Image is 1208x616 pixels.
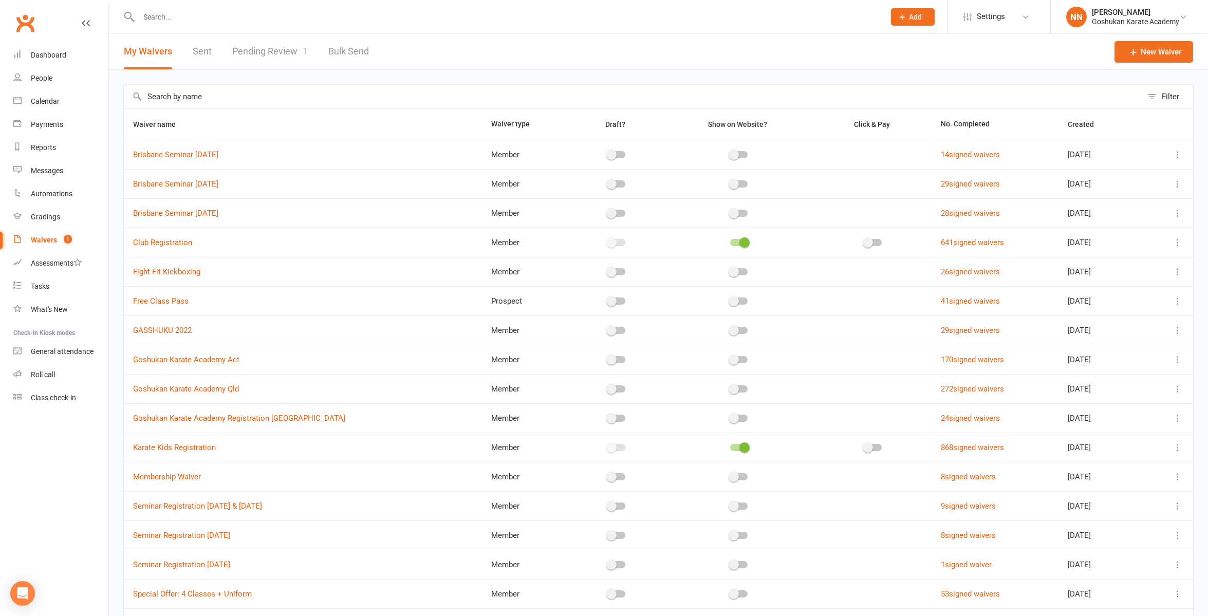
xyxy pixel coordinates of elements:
[31,236,57,244] div: Waivers
[133,414,345,423] a: Goshukan Karate Academy Registration [GEOGRAPHIC_DATA]
[941,179,1000,189] a: 29signed waivers
[482,433,570,462] td: Member
[482,520,570,550] td: Member
[328,34,369,69] a: Bulk Send
[482,550,570,579] td: Member
[133,150,218,159] a: Brisbane Seminar [DATE]
[133,179,218,189] a: Brisbane Seminar [DATE]
[133,118,187,130] button: Waiver name
[133,326,192,335] a: GASSHUKU 2022
[124,34,172,69] button: My Waivers
[482,140,570,169] td: Member
[133,589,252,599] a: Special Offer: 4 Classes + Uniform
[1058,198,1145,228] td: [DATE]
[845,118,901,130] button: Click & Pay
[482,403,570,433] td: Member
[133,267,200,276] a: Fight Fit Kickboxing
[1058,257,1145,286] td: [DATE]
[1058,520,1145,550] td: [DATE]
[1092,17,1179,26] div: Goshukan Karate Academy
[699,118,778,130] button: Show on Website?
[891,8,935,26] button: Add
[854,120,890,128] span: Click & Pay
[1058,286,1145,315] td: [DATE]
[31,347,94,356] div: General attendance
[1066,7,1087,27] div: NN
[482,169,570,198] td: Member
[482,109,570,140] th: Waiver type
[31,282,49,290] div: Tasks
[1068,120,1105,128] span: Created
[482,286,570,315] td: Prospect
[941,267,1000,276] a: 26signed waivers
[31,74,52,82] div: People
[1058,228,1145,257] td: [DATE]
[13,298,108,321] a: What's New
[1114,41,1193,63] a: New Waiver
[193,34,212,69] a: Sent
[1162,90,1179,103] div: Filter
[1142,85,1193,108] button: Filter
[1058,491,1145,520] td: [DATE]
[12,10,38,36] a: Clubworx
[941,589,1000,599] a: 53signed waivers
[1058,462,1145,491] td: [DATE]
[941,443,1004,452] a: 868signed waivers
[1058,169,1145,198] td: [DATE]
[31,143,56,152] div: Reports
[941,414,1000,423] a: 24signed waivers
[31,97,60,105] div: Calendar
[31,394,76,402] div: Class check-in
[13,340,108,363] a: General attendance kiosk mode
[941,326,1000,335] a: 29signed waivers
[708,120,767,128] span: Show on Website?
[482,228,570,257] td: Member
[941,296,1000,306] a: 41signed waivers
[482,491,570,520] td: Member
[31,305,68,313] div: What's New
[31,213,60,221] div: Gradings
[482,374,570,403] td: Member
[932,109,1058,140] th: No. Completed
[133,560,230,569] a: Seminar Registration [DATE]
[13,90,108,113] a: Calendar
[133,355,239,364] a: Goshukan Karate Academy Act
[133,472,201,481] a: Membership Waiver
[1058,403,1145,433] td: [DATE]
[133,238,192,247] a: Club Registration
[13,67,108,90] a: People
[482,315,570,345] td: Member
[31,51,66,59] div: Dashboard
[31,370,55,379] div: Roll call
[13,275,108,298] a: Tasks
[133,384,239,394] a: Goshukan Karate Academy Qld
[133,120,187,128] span: Waiver name
[13,44,108,67] a: Dashboard
[482,579,570,608] td: Member
[941,238,1004,247] a: 641signed waivers
[482,257,570,286] td: Member
[13,252,108,275] a: Assessments
[133,501,262,511] a: Seminar Registration [DATE] & [DATE]
[136,10,878,24] input: Search...
[1068,118,1105,130] button: Created
[596,118,637,130] button: Draft?
[1058,140,1145,169] td: [DATE]
[1058,345,1145,374] td: [DATE]
[133,296,189,306] a: Free Class Pass
[10,581,35,606] div: Open Intercom Messenger
[941,472,996,481] a: 8signed waivers
[303,46,308,57] span: 1
[941,150,1000,159] a: 14signed waivers
[941,355,1004,364] a: 170signed waivers
[13,159,108,182] a: Messages
[941,531,996,540] a: 8signed waivers
[1058,433,1145,462] td: [DATE]
[13,229,108,252] a: Waivers 1
[909,13,922,21] span: Add
[13,113,108,136] a: Payments
[31,190,72,198] div: Automations
[1058,315,1145,345] td: [DATE]
[1092,8,1179,17] div: [PERSON_NAME]
[941,209,1000,218] a: 28signed waivers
